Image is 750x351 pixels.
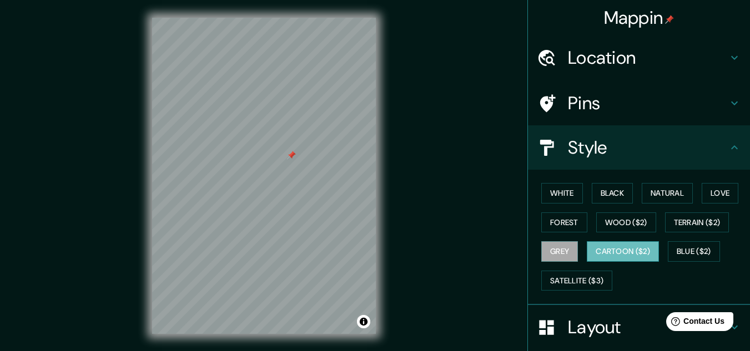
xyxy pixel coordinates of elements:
button: Wood ($2) [596,212,656,233]
button: Cartoon ($2) [587,241,659,262]
h4: Mappin [604,7,675,29]
button: Forest [541,212,587,233]
h4: Style [568,136,728,159]
button: Love [702,183,738,204]
button: Toggle attribution [357,315,370,328]
button: Satellite ($3) [541,271,612,291]
img: pin-icon.png [665,15,674,24]
div: Style [528,125,750,170]
h4: Layout [568,316,728,338]
iframe: Help widget launcher [651,308,738,339]
h4: Location [568,47,728,69]
button: Blue ($2) [668,241,720,262]
button: White [541,183,583,204]
h4: Pins [568,92,728,114]
canvas: Map [152,18,376,334]
button: Black [592,183,633,204]
button: Natural [642,183,693,204]
button: Grey [541,241,578,262]
div: Layout [528,305,750,349]
button: Terrain ($2) [665,212,729,233]
div: Pins [528,81,750,125]
div: Location [528,35,750,80]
